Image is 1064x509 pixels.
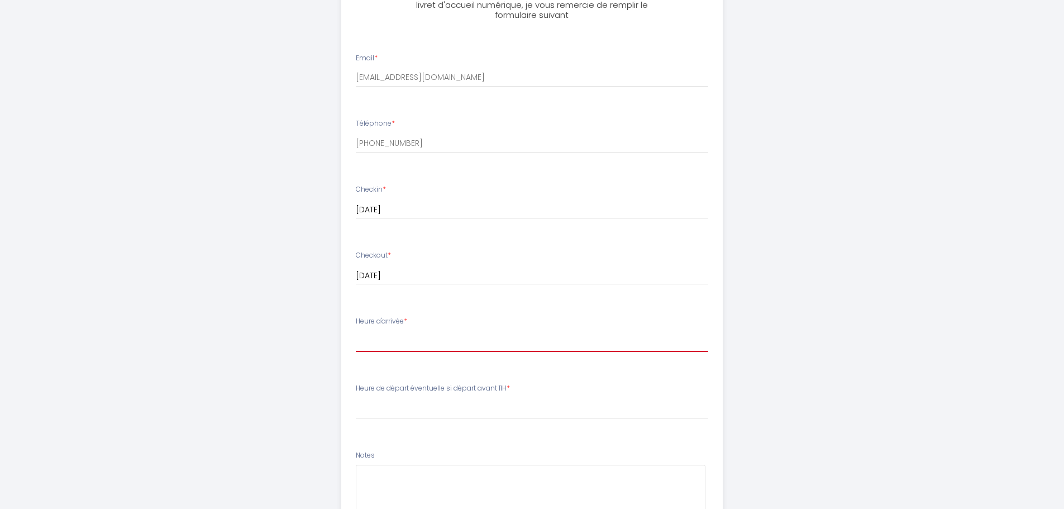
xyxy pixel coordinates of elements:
label: Notes [356,450,375,461]
label: Checkin [356,184,386,195]
label: Heure d'arrivée [356,316,407,327]
label: Téléphone [356,118,395,129]
label: Heure de départ éventuelle si départ avant 11H [356,383,510,394]
label: Checkout [356,250,391,261]
label: Email [356,53,378,64]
